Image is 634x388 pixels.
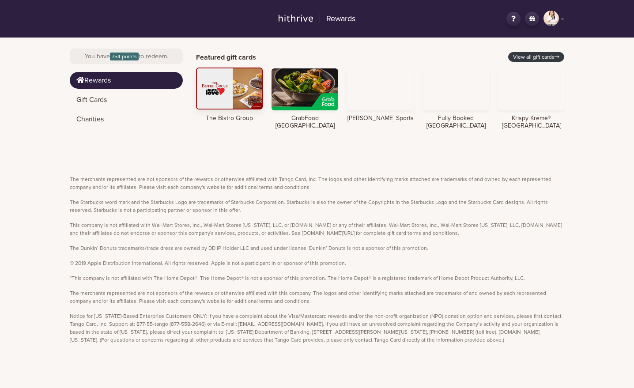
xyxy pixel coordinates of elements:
[423,68,489,130] a: Fully Booked [GEOGRAPHIC_DATA]
[279,15,313,22] img: hithrive-logo.9746416d.svg
[70,175,564,191] p: The merchants represented are not sponsors of the rewards or otherwise affiliated with Tango Card...
[70,221,564,237] p: This company is not affiliated with Wal-Mart Stores, Inc., Wal-Mart Stores [US_STATE], LLC, or [D...
[70,49,183,64] div: You have to redeem.
[70,274,564,282] p: *This company is not affiliated with The Home Depot®. The Home Depot® is not a sponsor of this pr...
[70,111,183,128] a: Charities
[272,68,338,130] a: GrabFood [GEOGRAPHIC_DATA]
[423,115,489,130] h4: Fully Booked [GEOGRAPHIC_DATA]
[508,52,564,62] a: View all gift cards
[273,11,361,27] a: Rewards
[70,72,183,89] a: Rewards
[70,244,564,252] p: The Dunkin’ Donuts trademarks/trade dress are owned by DD IP Holder LLC and used under license. D...
[196,53,256,62] h2: Featured gift cards
[20,6,38,14] span: Help
[70,91,183,108] a: Gift Cards
[498,115,565,130] h4: Krispy Kreme® [GEOGRAPHIC_DATA]
[272,115,338,130] h4: GrabFood [GEOGRAPHIC_DATA]
[70,312,564,344] p: Notice for [US_STATE]-Based Enterprise Customers ONLY: If you have a complaint about the Visa/Mas...
[70,198,564,214] p: The Starbucks word mark and the Starbucks Logo are trademarks of Starbucks Corporation. Starbucks...
[347,68,414,122] a: [PERSON_NAME] Sports
[70,259,564,267] p: © 2019 Apple Distribution International. All rights reserved. Apple is not a participant in or sp...
[110,53,139,60] span: 754 points
[196,115,263,122] h4: The Bistro Group
[70,289,564,305] p: The merchants represented are not sponsors of the rewards or otherwise affiliated with this compa...
[196,68,263,122] a: The Bistro Group
[320,12,355,26] h2: Rewards
[347,115,414,122] h4: [PERSON_NAME] Sports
